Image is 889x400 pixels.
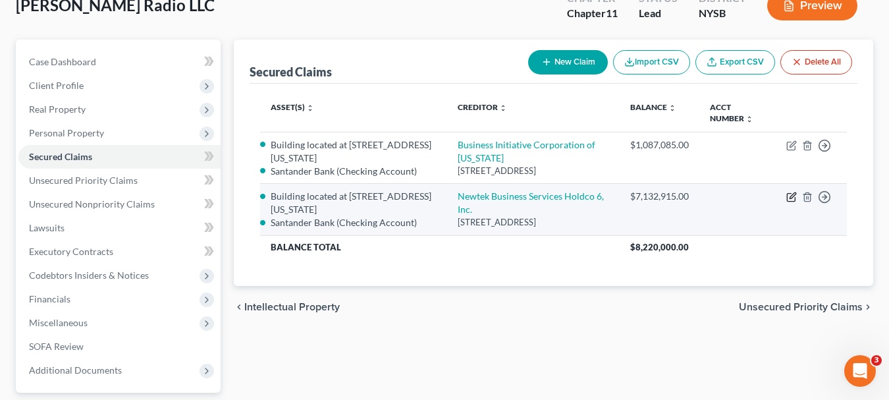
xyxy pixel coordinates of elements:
[271,190,437,216] li: Building located at [STREET_ADDRESS][US_STATE]
[250,64,332,80] div: Secured Claims
[528,50,608,74] button: New Claim
[458,139,595,163] a: Business Initiative Corporation of [US_STATE]
[18,240,221,264] a: Executory Contracts
[458,102,507,112] a: Creditor unfold_more
[739,302,873,312] button: Unsecured Priority Claims chevron_right
[18,145,221,169] a: Secured Claims
[458,216,608,229] div: [STREET_ADDRESS]
[567,6,618,21] div: Chapter
[710,102,753,123] a: Acct Number unfold_more
[18,50,221,74] a: Case Dashboard
[244,302,340,312] span: Intellectual Property
[863,302,873,312] i: chevron_right
[234,302,244,312] i: chevron_left
[630,190,689,203] div: $7,132,915.00
[29,127,104,138] span: Personal Property
[260,235,620,259] th: Balance Total
[780,50,852,74] button: Delete All
[871,355,882,366] span: 3
[234,302,340,312] button: chevron_left Intellectual Property
[458,190,604,215] a: Newtek Business Services Holdco 6, Inc.
[29,341,84,352] span: SOFA Review
[639,6,678,21] div: Lead
[745,115,753,123] i: unfold_more
[306,104,314,112] i: unfold_more
[271,138,437,165] li: Building located at [STREET_ADDRESS][US_STATE]
[29,364,122,376] span: Additional Documents
[499,104,507,112] i: unfold_more
[844,355,876,387] iframe: Intercom live chat
[18,216,221,240] a: Lawsuits
[29,56,96,67] span: Case Dashboard
[458,165,608,177] div: [STREET_ADDRESS]
[699,6,746,21] div: NYSB
[18,192,221,216] a: Unsecured Nonpriority Claims
[29,293,70,304] span: Financials
[271,102,314,112] a: Asset(s) unfold_more
[29,198,155,210] span: Unsecured Nonpriority Claims
[668,104,676,112] i: unfold_more
[29,317,88,328] span: Miscellaneous
[29,80,84,91] span: Client Profile
[695,50,775,74] a: Export CSV
[29,151,92,162] span: Secured Claims
[29,175,138,186] span: Unsecured Priority Claims
[739,302,863,312] span: Unsecured Priority Claims
[630,242,689,252] span: $8,220,000.00
[29,222,65,233] span: Lawsuits
[606,7,618,19] span: 11
[29,270,149,281] span: Codebtors Insiders & Notices
[29,246,113,257] span: Executory Contracts
[613,50,690,74] button: Import CSV
[29,103,86,115] span: Real Property
[630,102,676,112] a: Balance unfold_more
[18,335,221,358] a: SOFA Review
[18,169,221,192] a: Unsecured Priority Claims
[630,138,689,152] div: $1,087,085.00
[271,165,437,178] li: Santander Bank (Checking Account)
[271,216,437,229] li: Santander Bank (Checking Account)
